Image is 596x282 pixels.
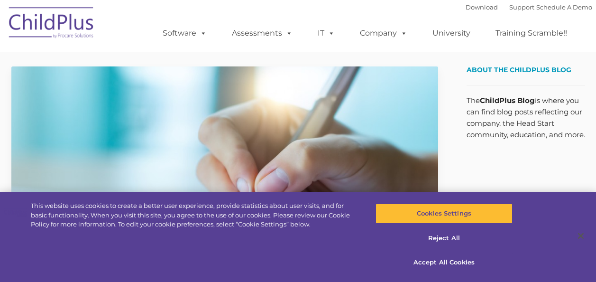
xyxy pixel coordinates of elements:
button: Reject All [376,228,513,248]
a: Schedule A Demo [536,3,592,11]
font: | [466,3,592,11]
button: Cookies Settings [376,204,513,224]
a: Download [466,3,498,11]
img: ChildPlus by Procare Solutions [4,0,99,48]
button: Close [570,226,591,246]
strong: ChildPlus Blog [480,96,535,105]
a: Support [509,3,534,11]
button: Accept All Cookies [376,253,513,273]
div: This website uses cookies to create a better user experience, provide statistics about user visit... [31,201,358,229]
a: Training Scramble!! [486,24,577,43]
span: About the ChildPlus Blog [467,66,571,74]
a: Software [153,24,216,43]
a: Company [350,24,417,43]
p: The is where you can find blog posts reflecting our company, the Head Start community, education,... [467,95,585,141]
a: Assessments [222,24,302,43]
a: IT [308,24,344,43]
a: University [423,24,480,43]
